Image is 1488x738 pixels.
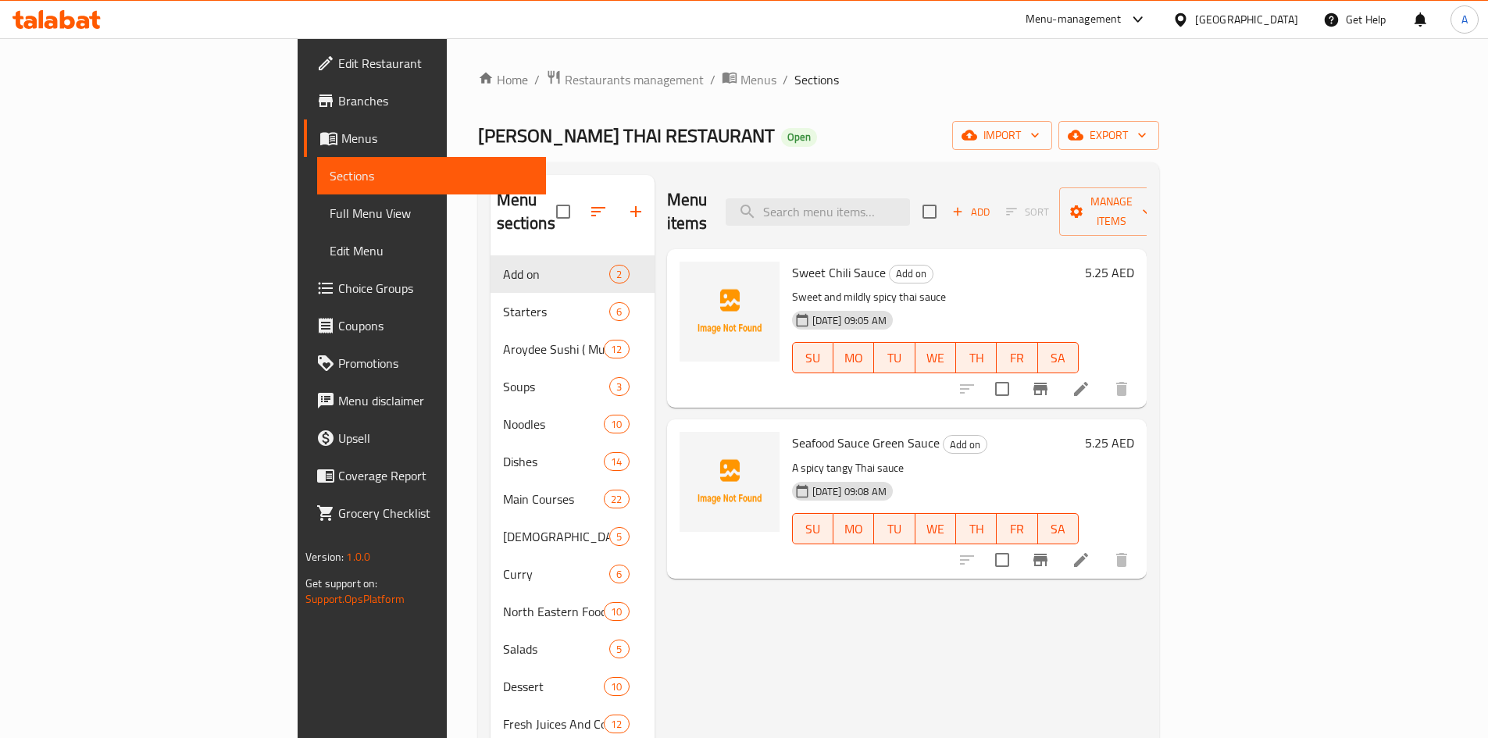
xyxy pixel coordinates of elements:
li: / [710,70,715,89]
button: TU [874,342,915,373]
span: Select section first [996,200,1059,224]
span: Sweet Chili Sauce [792,261,886,284]
span: Edit Restaurant [338,54,533,73]
span: [PERSON_NAME] THAI RESTAURANT [478,118,775,153]
span: export [1071,126,1147,145]
span: Aroydee Sushi ( Mushrif Branch only ) [503,340,605,358]
nav: breadcrumb [478,70,1159,90]
span: [DEMOGRAPHIC_DATA] [503,527,610,546]
span: TU [880,347,908,369]
div: Noodles10 [491,405,655,443]
span: TH [962,347,990,369]
span: North Eastern Food [503,602,605,621]
span: 12 [605,717,628,732]
h2: Menu items [667,188,708,235]
div: items [604,490,629,508]
a: Edit Menu [317,232,546,269]
a: Coupons [304,307,546,344]
div: Dishes [503,452,605,471]
a: Menus [304,119,546,157]
div: [DEMOGRAPHIC_DATA]5 [491,518,655,555]
div: North Eastern Food10 [491,593,655,630]
span: Add item [946,200,996,224]
button: SU [792,342,833,373]
div: items [609,302,629,321]
div: Salads [503,640,610,658]
span: MO [840,518,868,540]
span: [DATE] 09:08 AM [806,484,893,499]
span: Coverage Report [338,466,533,485]
span: Coupons [338,316,533,335]
span: Menu disclaimer [338,391,533,410]
div: Muslim [503,527,610,546]
span: Add on [890,265,933,283]
h6: 5.25 AED [1085,262,1134,283]
span: 10 [605,604,628,619]
span: Menus [740,70,776,89]
div: Dishes14 [491,443,655,480]
span: Upsell [338,429,533,447]
img: Sweet Chili Sauce [680,262,780,362]
li: / [783,70,788,89]
a: Full Menu View [317,194,546,232]
span: WE [922,518,950,540]
span: Dessert [503,677,605,696]
button: FR [997,342,1037,373]
div: items [604,340,629,358]
span: Promotions [338,354,533,373]
a: Branches [304,82,546,119]
span: 2 [610,267,628,282]
div: Add on [503,265,610,283]
span: WE [922,347,950,369]
span: 5 [610,529,628,544]
span: Select to update [986,544,1019,576]
div: Noodles [503,415,605,433]
span: Get support on: [305,573,377,594]
div: Open [781,128,817,147]
div: Menu-management [1026,10,1122,29]
div: [GEOGRAPHIC_DATA] [1195,11,1298,28]
a: Grocery Checklist [304,494,546,532]
span: [DATE] 09:05 AM [806,313,893,328]
img: Seafood Sauce Green Sauce [680,432,780,532]
span: Select section [913,195,946,228]
span: 12 [605,342,628,357]
div: items [609,640,629,658]
a: Support.OpsPlatform [305,589,405,609]
div: Add on [943,435,987,454]
button: export [1058,121,1159,150]
span: A [1461,11,1468,28]
div: Curry6 [491,555,655,593]
span: 14 [605,455,628,469]
span: TH [962,518,990,540]
span: 22 [605,492,628,507]
span: 3 [610,380,628,394]
div: Starters6 [491,293,655,330]
span: Starters [503,302,610,321]
button: MO [833,342,874,373]
a: Menus [722,70,776,90]
span: Soups [503,377,610,396]
div: Main Courses22 [491,480,655,518]
div: Soups3 [491,368,655,405]
button: delete [1103,370,1140,408]
h6: 5.25 AED [1085,432,1134,454]
span: Add on [944,436,987,454]
span: Fresh Juices And Cold Teas [503,715,605,733]
span: SA [1044,347,1072,369]
button: SA [1038,513,1079,544]
a: Upsell [304,419,546,457]
span: Grocery Checklist [338,504,533,522]
span: Menus [341,129,533,148]
div: items [604,677,629,696]
button: Add [946,200,996,224]
button: Branch-specific-item [1022,370,1059,408]
span: 1.0.0 [346,547,370,567]
span: Sections [330,166,533,185]
a: Coverage Report [304,457,546,494]
div: Curry [503,565,610,583]
button: WE [915,513,956,544]
button: Add section [617,193,655,230]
